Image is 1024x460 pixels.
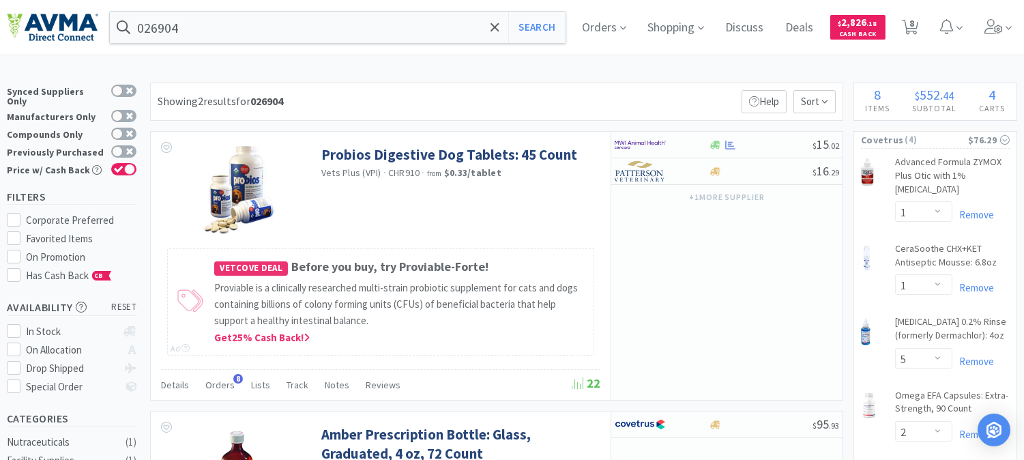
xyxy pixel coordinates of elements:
div: Nutraceuticals [7,434,117,450]
span: 8 [233,374,243,384]
span: for [236,94,283,108]
img: f6b2451649754179b5b4e0c70c3f7cb0_2.png [615,134,666,155]
div: ( 1 ) [126,434,136,450]
img: e4e33dab9f054f5782a47901c742baa9_102.png [7,13,98,42]
h5: Filters [7,189,136,205]
div: Price w/ Cash Back [7,163,104,175]
span: 8 [875,86,881,103]
span: Track [287,379,308,391]
span: . 29 [829,167,839,177]
div: Manufacturers Only [7,110,104,121]
a: Deals [780,22,819,34]
span: Notes [325,379,349,391]
a: Remove [952,208,994,221]
span: reset [112,300,137,315]
h5: Categories [7,411,136,427]
span: Sort [793,90,836,113]
img: fdce88c4f6db4860ac35304339aa06a3_418479.png [861,245,873,272]
h4: Carts [968,102,1016,115]
span: Covetrus [861,132,903,147]
span: 44 [943,89,954,102]
span: · [383,167,386,179]
h5: Availability [7,300,136,315]
a: Omega EFA Capsules: Extra-Strength, 90 Count [895,389,1010,421]
h4: Items [854,102,901,115]
span: · [422,167,425,179]
p: Proviable is a clinically researched multi-strain probiotic supplement for cats and dogs containi... [214,280,587,329]
img: b1f02c2b6c06457b8660f8fd9cbbe6fb_27393.png [861,392,877,419]
div: Favorited Items [27,231,137,247]
input: Search by item, sku, manufacturer, ingredient, size... [110,12,566,43]
a: [MEDICAL_DATA] 0.2% Rinse (formerly Dermachlor): 4oz [895,315,1010,347]
a: Remove [952,428,994,441]
p: Help [742,90,787,113]
span: Cash Back [838,31,877,40]
span: 95 [813,416,839,432]
img: 77fca1acd8b6420a9015268ca798ef17_1.png [615,414,666,435]
span: Lists [251,379,270,391]
button: +1more supplier [682,188,772,207]
strong: $0.33 / tablet [444,167,501,179]
a: CeraSoothe CHX+KET Antiseptic Mousse: 6.8oz [895,242,1010,274]
div: Open Intercom Messenger [978,414,1010,446]
div: Special Order [27,379,117,395]
span: Orders [205,379,235,391]
div: Corporate Preferred [27,212,137,229]
div: . [901,88,968,102]
a: Advanced Formula ZYMOX Plus Otic with 1% [MEDICAL_DATA] [895,156,1010,201]
span: Get 25 % Cash Back! [214,331,310,344]
span: 2,826 [838,16,877,29]
a: Remove [952,355,994,368]
div: In Stock [27,324,117,340]
span: Has Cash Back [27,269,112,282]
div: Synced Suppliers Only [7,85,104,106]
strong: 026904 [250,94,283,108]
span: $ [838,19,842,28]
div: Compounds Only [7,128,104,139]
span: $ [813,167,817,177]
span: $ [813,141,817,151]
a: 8 [896,23,924,35]
span: Details [161,379,189,391]
div: Showing 2 results [158,93,283,111]
span: from [427,169,442,178]
a: Vets Plus (VPI) [321,167,381,179]
span: 552 [920,86,941,103]
a: Discuss [720,22,770,34]
a: $2,826.18Cash Back [830,9,886,46]
span: . 02 [829,141,839,151]
span: 4 [989,86,996,103]
span: $ [813,420,817,431]
span: . 93 [829,420,839,431]
div: On Promotion [27,249,137,265]
img: 2142abddd5b24bde87a97e01da9e6274_370966.png [861,318,871,345]
a: Probios Digestive Dog Tablets: 45 Count [321,145,577,164]
span: 22 [572,375,600,391]
span: . 18 [867,19,877,28]
img: f5e969b455434c6296c6d81ef179fa71_3.png [615,161,666,182]
span: Reviews [366,379,400,391]
span: 15 [813,136,839,152]
h4: Before you buy, try Proviable-Forte! [214,257,587,277]
span: CB [93,272,106,280]
div: On Allocation [27,342,117,358]
img: 178ba1d8cd1843d3920f32823816c1bf_34505.png [861,158,874,186]
div: $76.29 [968,132,1010,147]
span: 16 [813,163,839,179]
button: Search [508,12,565,43]
a: Remove [952,281,994,294]
img: 275e47129803449296405e8638b42834_118489.png [195,145,284,234]
span: Vetcove Deal [214,261,288,276]
div: Ad [171,342,190,355]
div: Previously Purchased [7,145,104,157]
span: ( 4 ) [903,133,968,147]
div: Drop Shipped [27,360,117,377]
span: CHR910 [388,167,420,179]
h4: Subtotal [901,102,968,115]
span: $ [916,89,920,102]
